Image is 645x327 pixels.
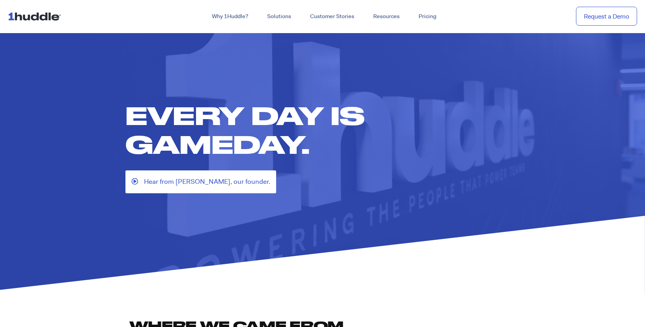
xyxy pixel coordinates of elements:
[301,9,364,24] a: Customer Stories
[8,9,64,24] img: ...
[202,9,258,24] a: Why 1Huddle?
[125,101,528,159] h1: Every day is gameday.
[409,9,446,24] a: Pricing
[364,9,409,24] a: Resources
[125,170,276,193] a: Hear from [PERSON_NAME], our founder.
[576,7,637,26] a: Request a Demo
[144,176,270,187] span: Hear from [PERSON_NAME], our founder.
[258,9,301,24] a: Solutions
